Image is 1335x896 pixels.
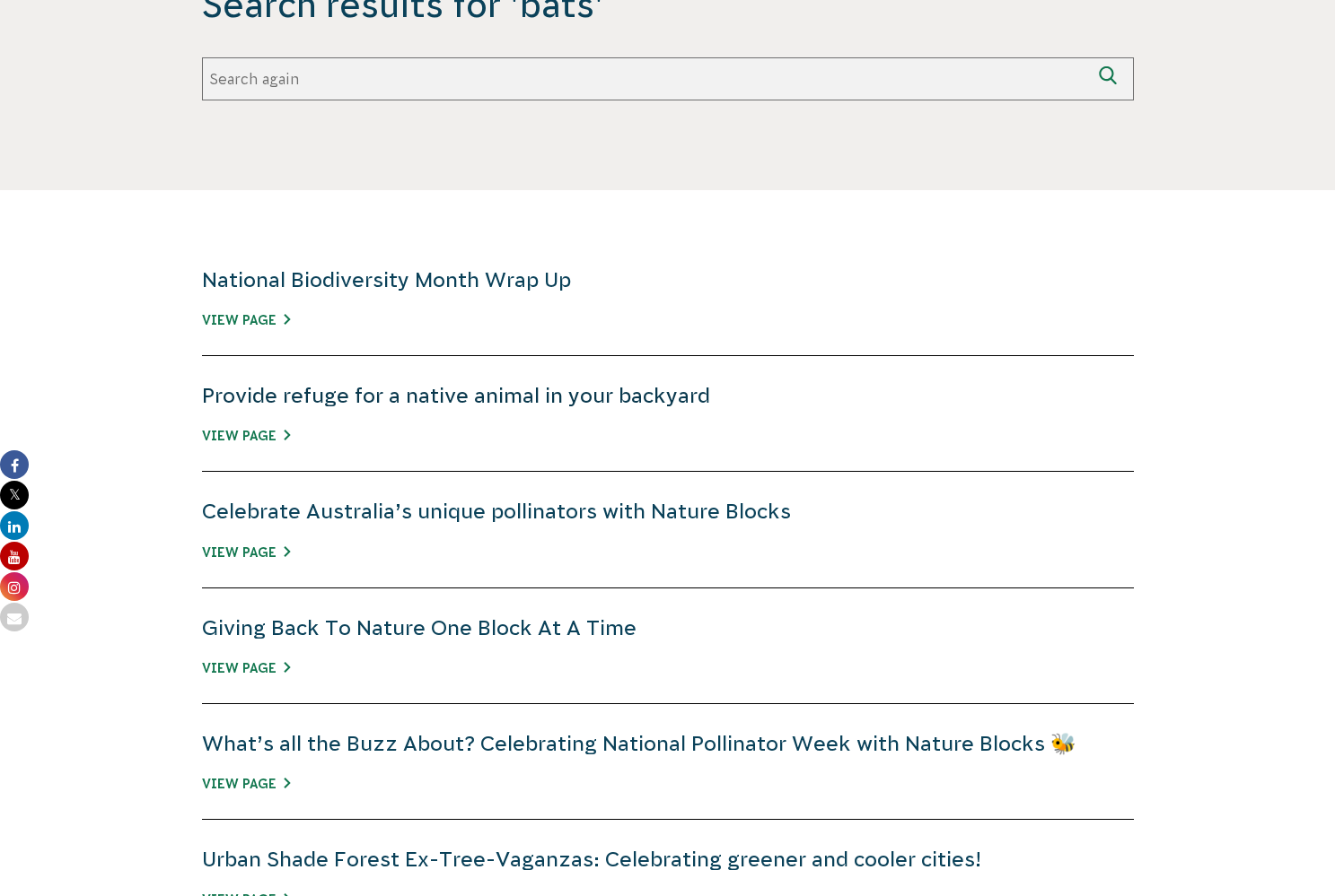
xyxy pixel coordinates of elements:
[202,313,290,327] a: View Page
[202,661,290,675] a: View Page
[202,500,791,523] a: Celebrate Australia’s unique pollinators with Nature Blocks
[202,429,290,443] a: View Page
[202,384,710,407] a: Provide refuge for a native animal in your backyard
[202,848,981,871] a: Urban Shade Forest Ex-Tree-Vaganzas: Celebrating greener and cooler cities!
[202,268,571,291] a: National Biodiversity Month Wrap Up
[202,777,290,791] a: View Page
[202,732,1076,755] a: What’s all the Buzz About? Celebrating National Pollinator Week with Nature Blocks 🐝
[202,57,1091,100] input: Search again
[202,616,637,639] a: Giving Back To Nature One Block At A Time
[202,545,290,560] a: View Page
